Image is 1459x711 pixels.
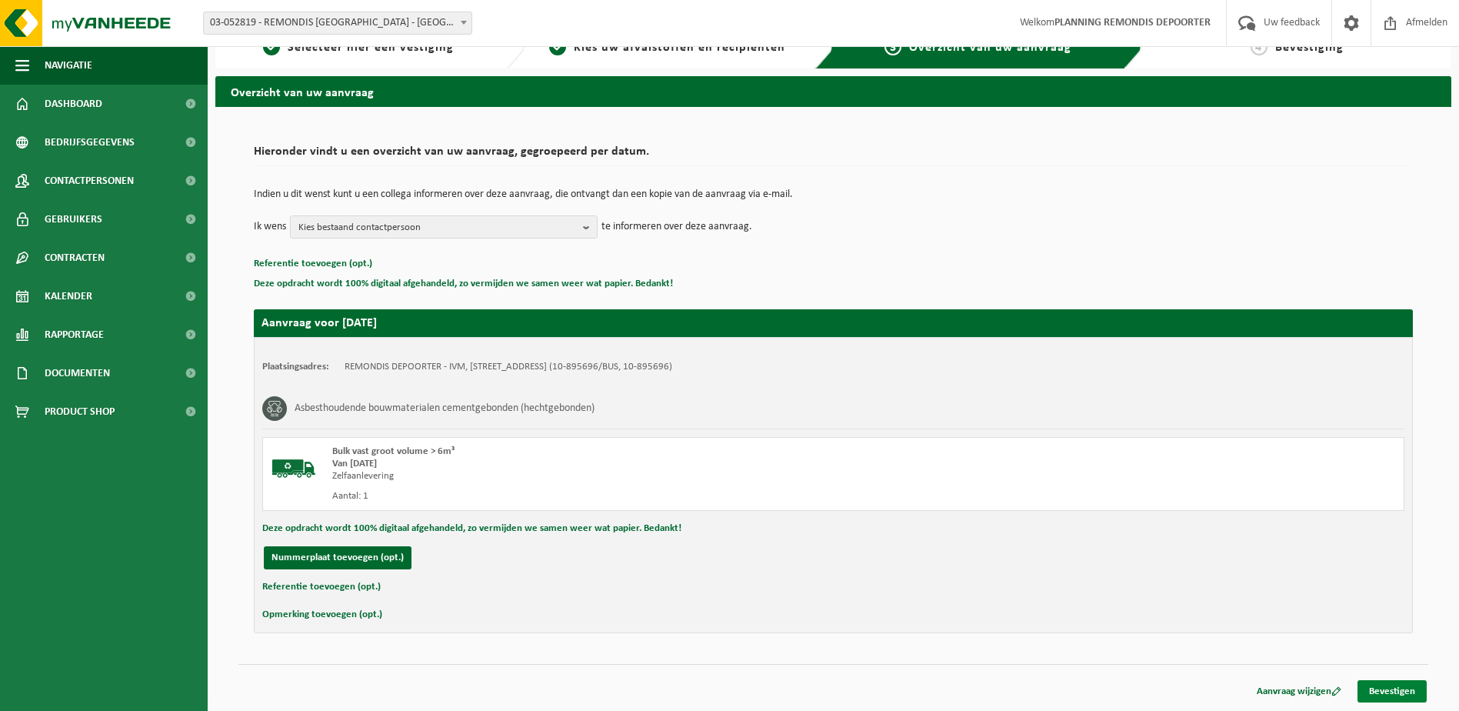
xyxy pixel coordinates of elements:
[262,605,382,625] button: Opmerking toevoegen (opt.)
[884,38,901,55] span: 3
[332,490,895,502] div: Aantal: 1
[295,396,595,421] h3: Asbesthoudende bouwmaterialen cementgebonden (hechtgebonden)
[254,189,1413,200] p: Indien u dit wenst kunt u een collega informeren over deze aanvraag, die ontvangt dan een kopie v...
[532,38,803,57] a: 2Kies uw afvalstoffen en recipiënten
[223,38,494,57] a: 1Selecteer hier een vestiging
[1357,680,1427,703] a: Bevestigen
[254,274,673,294] button: Deze opdracht wordt 100% digitaal afgehandeld, zo vermijden we samen weer wat papier. Bedankt!
[262,362,329,372] strong: Plaatsingsadres:
[254,145,1413,166] h2: Hieronder vindt u een overzicht van uw aanvraag, gegroepeerd per datum.
[332,459,377,469] strong: Van [DATE]
[1054,17,1211,28] strong: PLANNING REMONDIS DEPOORTER
[574,42,785,54] span: Kies uw afvalstoffen en recipiënten
[271,446,317,492] img: BL-SO-LV.png
[298,216,577,239] span: Kies bestaand contactpersoon
[1245,680,1353,703] a: Aanvraag wijzigen
[263,38,280,55] span: 1
[261,317,377,329] strong: Aanvraag voor [DATE]
[254,215,286,239] p: Ik wens
[45,200,102,239] span: Gebruikers
[254,254,372,274] button: Referentie toevoegen (opt.)
[262,577,381,597] button: Referentie toevoegen (opt.)
[909,42,1071,54] span: Overzicht van uw aanvraag
[45,85,102,123] span: Dashboard
[45,315,104,354] span: Rapportage
[1275,42,1344,54] span: Bevestiging
[288,42,454,54] span: Selecteer hier een vestiging
[204,12,471,34] span: 03-052819 - REMONDIS WEST-VLAANDEREN - OOSTENDE
[45,277,92,315] span: Kalender
[601,215,752,239] p: te informeren over deze aanvraag.
[45,162,134,200] span: Contactpersonen
[1251,38,1267,55] span: 4
[262,519,681,539] button: Deze opdracht wordt 100% digitaal afgehandeld, zo vermijden we samen weer wat papier. Bedankt!
[45,123,135,162] span: Bedrijfsgegevens
[264,546,411,569] button: Nummerplaat toevoegen (opt.)
[332,446,455,456] span: Bulk vast groot volume > 6m³
[345,361,672,373] td: REMONDIS DEPOORTER - IVM, [STREET_ADDRESS] (10-895696/BUS, 10-895696)
[549,38,566,55] span: 2
[215,76,1451,106] h2: Overzicht van uw aanvraag
[45,46,92,85] span: Navigatie
[45,354,110,392] span: Documenten
[290,215,598,239] button: Kies bestaand contactpersoon
[45,239,105,277] span: Contracten
[203,12,472,35] span: 03-052819 - REMONDIS WEST-VLAANDEREN - OOSTENDE
[332,470,895,482] div: Zelfaanlevering
[45,392,115,431] span: Product Shop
